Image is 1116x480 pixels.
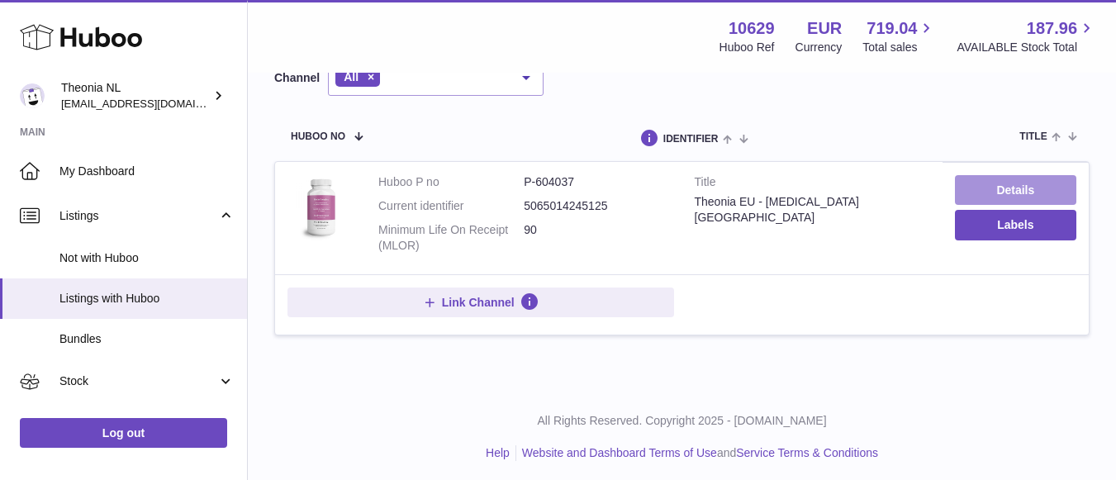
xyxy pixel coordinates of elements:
a: Log out [20,418,227,448]
span: title [1019,131,1047,142]
a: Details [955,175,1076,205]
span: My Dashboard [59,164,235,179]
div: Theonia EU - [MEDICAL_DATA][GEOGRAPHIC_DATA] [695,194,930,226]
span: AVAILABLE Stock Total [957,40,1096,55]
strong: 10629 [729,17,775,40]
span: Link Channel [442,295,515,310]
div: Currency [795,40,843,55]
span: Stock [59,373,217,389]
a: Website and Dashboard Terms of Use [522,446,717,459]
span: [EMAIL_ADDRESS][DOMAIN_NAME] [61,97,243,110]
a: 719.04 Total sales [862,17,936,55]
dd: P-604037 [524,174,669,190]
span: Total sales [862,40,936,55]
span: Bundles [59,331,235,347]
dd: 5065014245125 [524,198,669,214]
span: Listings with Huboo [59,291,235,307]
a: Help [486,446,510,459]
button: Labels [955,210,1076,240]
a: 187.96 AVAILABLE Stock Total [957,17,1096,55]
dt: Huboo P no [378,174,524,190]
dd: 90 [524,222,669,254]
span: Not with Huboo [59,250,235,266]
span: Huboo no [291,131,345,142]
strong: EUR [807,17,842,40]
dt: Current identifier [378,198,524,214]
li: and [516,445,878,461]
dt: Minimum Life On Receipt (MLOR) [378,222,524,254]
div: Theonia NL [61,80,210,112]
span: All [344,70,359,83]
strong: Title [695,174,930,194]
button: Link Channel [287,288,674,317]
span: identifier [663,134,719,145]
p: All Rights Reserved. Copyright 2025 - [DOMAIN_NAME] [261,413,1103,429]
img: internalAdmin-10629@internal.huboo.com [20,83,45,108]
div: Huboo Ref [719,40,775,55]
span: 187.96 [1027,17,1077,40]
a: Service Terms & Conditions [736,446,878,459]
img: Theonia EU - Biotin Complex [287,174,354,240]
span: Listings [59,208,217,224]
span: 719.04 [867,17,917,40]
label: Channel [274,70,320,86]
